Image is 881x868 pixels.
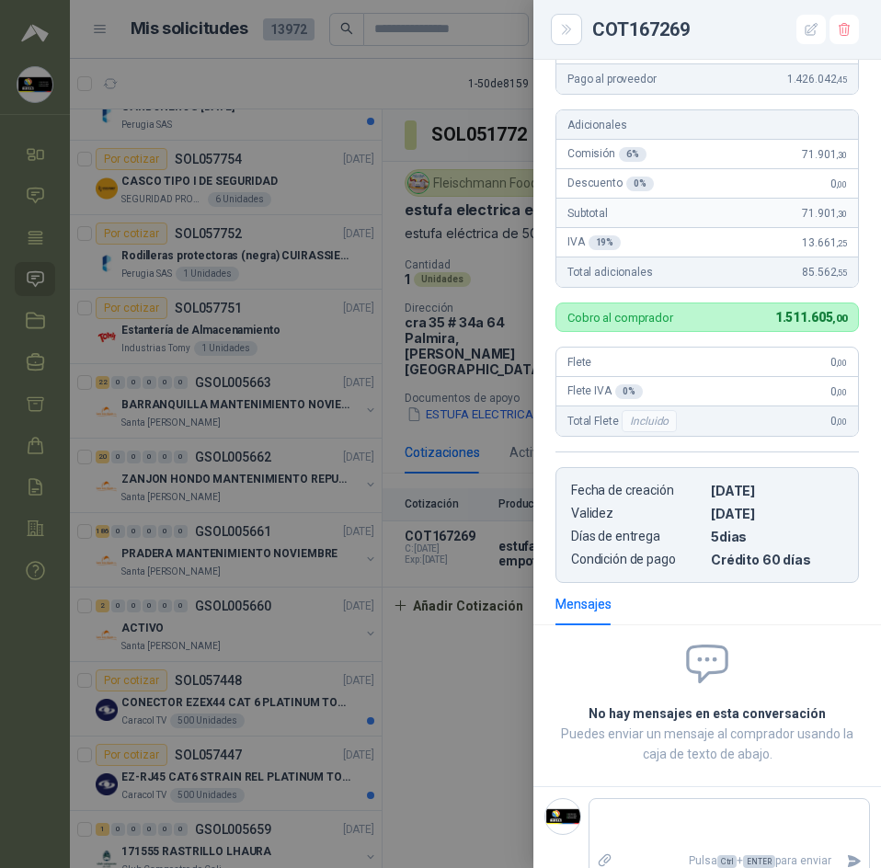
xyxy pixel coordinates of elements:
[836,179,847,189] span: ,00
[836,74,847,85] span: ,45
[836,238,847,248] span: ,25
[830,385,847,398] span: 0
[619,147,646,162] div: 6 %
[556,110,858,140] div: Adicionales
[567,73,657,86] span: Pago al proveedor
[711,483,843,498] p: [DATE]
[571,552,704,567] p: Condición de pago
[567,384,643,399] span: Flete IVA
[832,313,847,325] span: ,00
[571,529,704,544] p: Días de entrega
[802,207,847,220] span: 71.901
[626,177,654,191] div: 0 %
[787,73,847,86] span: 1.426.042
[830,177,847,190] span: 0
[802,148,847,161] span: 71.901
[589,235,622,250] div: 19 %
[711,529,843,544] p: 5 dias
[711,506,843,521] p: [DATE]
[571,506,704,521] p: Validez
[545,799,580,834] img: Company Logo
[717,855,737,868] span: Ctrl
[556,257,858,287] div: Total adicionales
[775,310,847,325] span: 1.511.605
[830,356,847,369] span: 0
[836,417,847,427] span: ,00
[567,235,621,250] span: IVA
[592,15,859,44] div: COT167269
[555,594,612,614] div: Mensajes
[571,483,704,498] p: Fecha de creación
[836,358,847,368] span: ,00
[836,268,847,278] span: ,55
[567,207,608,220] span: Subtotal
[567,177,654,191] span: Descuento
[836,150,847,160] span: ,30
[802,236,847,249] span: 13.661
[555,724,859,764] p: Puedes enviar un mensaje al comprador usando la caja de texto de abajo.
[830,415,847,428] span: 0
[743,855,775,868] span: ENTER
[711,552,843,567] p: Crédito 60 días
[615,384,643,399] div: 0 %
[567,410,681,432] span: Total Flete
[555,703,859,724] h2: No hay mensajes en esta conversación
[567,356,591,369] span: Flete
[622,410,677,432] div: Incluido
[555,18,578,40] button: Close
[836,387,847,397] span: ,00
[567,312,673,324] p: Cobro al comprador
[567,147,646,162] span: Comisión
[836,209,847,219] span: ,30
[802,266,847,279] span: 85.562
